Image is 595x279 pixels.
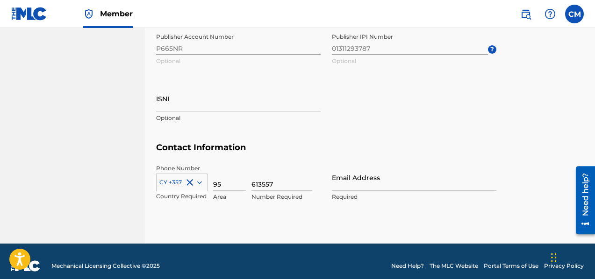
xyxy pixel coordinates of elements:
[548,234,595,279] div: Widget de chat
[156,114,321,122] p: Optional
[156,192,208,201] p: Country Required
[569,163,595,238] iframe: Resource Center
[544,262,584,270] a: Privacy Policy
[484,262,538,270] a: Portal Terms of Use
[100,8,133,19] span: Member
[391,262,424,270] a: Need Help?
[541,5,559,23] div: Help
[156,142,584,164] h5: Contact Information
[545,8,556,20] img: help
[213,193,246,201] p: Area
[548,234,595,279] iframe: Chat Widget
[565,5,584,23] div: User Menu
[516,5,535,23] a: Public Search
[520,8,531,20] img: search
[430,262,478,270] a: The MLC Website
[551,244,557,272] div: Arrastar
[83,8,94,20] img: Top Rightsholder
[332,193,496,201] p: Required
[251,193,312,201] p: Number Required
[51,262,160,270] span: Mechanical Licensing Collective © 2025
[488,45,496,54] span: ?
[11,7,47,21] img: MLC Logo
